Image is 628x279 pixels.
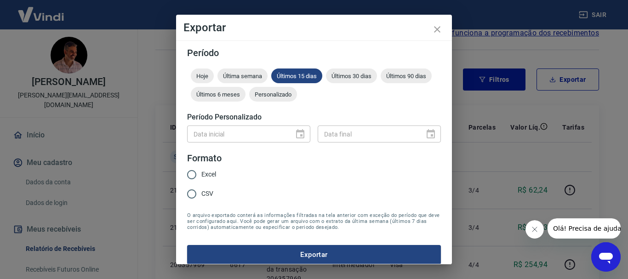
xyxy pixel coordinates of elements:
[591,242,621,272] iframe: Botão para abrir a janela de mensagens
[191,87,245,102] div: Últimos 6 meses
[318,125,418,142] input: DD/MM/YYYY
[187,245,441,264] button: Exportar
[201,170,216,179] span: Excel
[217,68,268,83] div: Última semana
[6,6,77,14] span: Olá! Precisa de ajuda?
[381,73,432,80] span: Últimos 90 dias
[525,220,544,239] iframe: Fechar mensagem
[187,48,441,57] h5: Período
[191,73,214,80] span: Hoje
[426,18,448,40] button: close
[187,152,222,165] legend: Formato
[217,73,268,80] span: Última semana
[187,212,441,230] span: O arquivo exportado conterá as informações filtradas na tela anterior com exceção do período que ...
[271,73,322,80] span: Últimos 15 dias
[249,91,297,98] span: Personalizado
[187,113,441,122] h5: Período Personalizado
[249,87,297,102] div: Personalizado
[548,218,621,239] iframe: Mensagem da empresa
[271,68,322,83] div: Últimos 15 dias
[191,68,214,83] div: Hoje
[191,91,245,98] span: Últimos 6 meses
[201,189,213,199] span: CSV
[326,68,377,83] div: Últimos 30 dias
[183,22,445,33] h4: Exportar
[381,68,432,83] div: Últimos 90 dias
[326,73,377,80] span: Últimos 30 dias
[187,125,287,142] input: DD/MM/YYYY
